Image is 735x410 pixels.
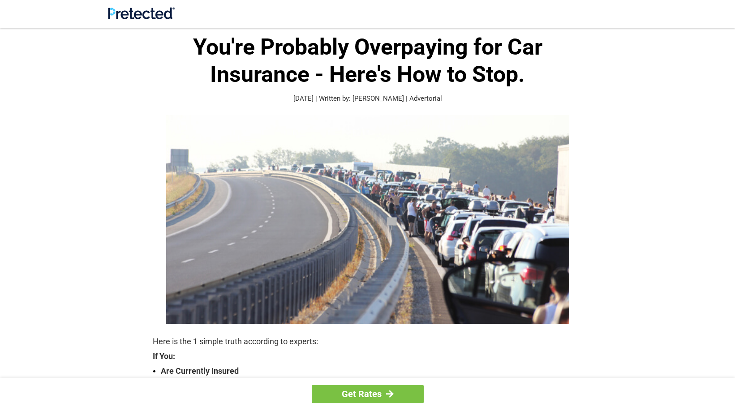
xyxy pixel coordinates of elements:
a: Get Rates [312,385,424,403]
strong: If You: [153,352,583,360]
strong: Are Currently Insured [161,365,583,377]
img: Site Logo [108,7,175,19]
p: [DATE] | Written by: [PERSON_NAME] | Advertorial [153,94,583,104]
p: Here is the 1 simple truth according to experts: [153,335,583,348]
a: Site Logo [108,13,175,21]
h1: You're Probably Overpaying for Car Insurance - Here's How to Stop. [153,34,583,88]
strong: Are Over The Age Of [DEMOGRAPHIC_DATA] [161,377,583,390]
